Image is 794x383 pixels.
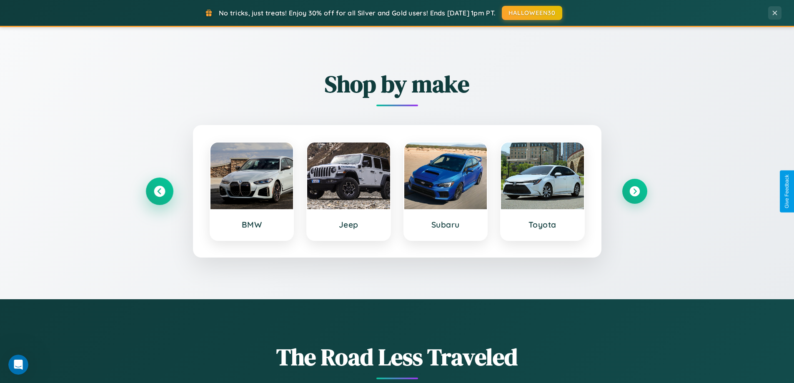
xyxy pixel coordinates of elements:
[316,220,382,230] h3: Jeep
[147,68,647,100] h2: Shop by make
[784,175,790,208] div: Give Feedback
[147,341,647,373] h1: The Road Less Traveled
[219,9,496,17] span: No tricks, just treats! Enjoy 30% off for all Silver and Gold users! Ends [DATE] 1pm PT.
[8,355,28,375] iframe: Intercom live chat
[219,220,285,230] h3: BMW
[509,220,576,230] h3: Toyota
[413,220,479,230] h3: Subaru
[502,6,562,20] button: HALLOWEEN30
